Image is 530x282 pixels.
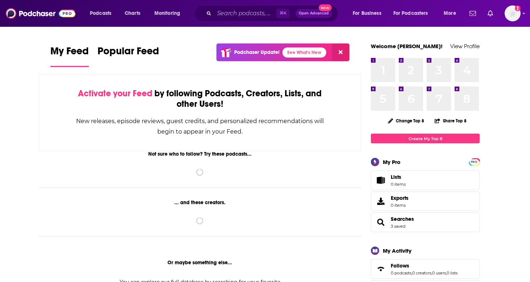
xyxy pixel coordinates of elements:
button: Share Top 8 [434,114,467,128]
span: Exports [391,195,409,201]
span: Open Advanced [299,12,329,15]
span: Follows [371,259,480,279]
span: More [444,8,456,18]
a: Show notifications dropdown [467,7,479,20]
a: Follows [391,262,457,269]
span: Searches [371,212,480,232]
span: My Feed [50,45,89,62]
span: For Podcasters [393,8,428,18]
a: View Profile [450,43,480,50]
span: New [319,4,332,11]
div: ... and these creators. [39,199,361,206]
input: Search podcasts, credits, & more... [214,8,276,19]
span: Follows [391,262,409,269]
button: Show profile menu [505,5,521,21]
span: Charts [125,8,140,18]
img: Podchaser - Follow, Share and Rate Podcasts [6,7,75,20]
div: Not sure who to follow? Try these podcasts... [39,151,361,157]
a: 0 lists [447,270,457,275]
button: open menu [389,8,439,19]
a: Welcome [PERSON_NAME]! [371,43,443,50]
a: Popular Feed [98,45,159,67]
span: Activate your Feed [78,88,152,99]
span: 0 items [391,203,409,208]
a: Lists [371,171,480,190]
button: open menu [439,8,465,19]
span: Podcasts [90,8,111,18]
span: ⌘ K [276,9,290,18]
button: Change Top 8 [384,116,428,125]
span: , [411,270,412,275]
a: See What's New [282,47,326,58]
span: Monitoring [154,8,180,18]
a: Searches [373,217,388,227]
a: PRO [470,159,479,164]
span: Logged in as awallresonate [505,5,521,21]
span: 0 items [391,182,406,187]
div: My Activity [383,247,411,254]
a: Charts [120,8,145,19]
a: 0 creators [412,270,431,275]
div: by following Podcasts, Creators, Lists, and other Users! [75,88,324,109]
div: Or maybe something else... [39,260,361,266]
svg: Add a profile image [515,5,521,11]
button: open menu [149,8,190,19]
img: User Profile [505,5,521,21]
a: 3 saved [391,224,405,229]
div: My Pro [383,159,401,165]
a: Create My Top 8 [371,134,480,143]
a: My Feed [50,45,89,67]
div: New releases, episode reviews, guest credits, and personalized recommendations will begin to appe... [75,116,324,137]
a: Follows [373,264,388,274]
span: Popular Feed [98,45,159,62]
button: open menu [348,8,390,19]
a: Exports [371,191,480,211]
a: 0 users [432,270,446,275]
p: Podchaser Update! [234,49,280,55]
a: 0 podcasts [391,270,411,275]
span: Lists [391,174,406,180]
a: Searches [391,216,414,222]
button: Open AdvancedNew [295,9,332,18]
button: open menu [85,8,121,19]
span: , [446,270,447,275]
span: , [431,270,432,275]
span: Lists [391,174,401,180]
span: Lists [373,175,388,185]
span: For Business [353,8,381,18]
a: Show notifications dropdown [485,7,496,20]
div: Search podcasts, credits, & more... [201,5,345,22]
span: Exports [373,196,388,206]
